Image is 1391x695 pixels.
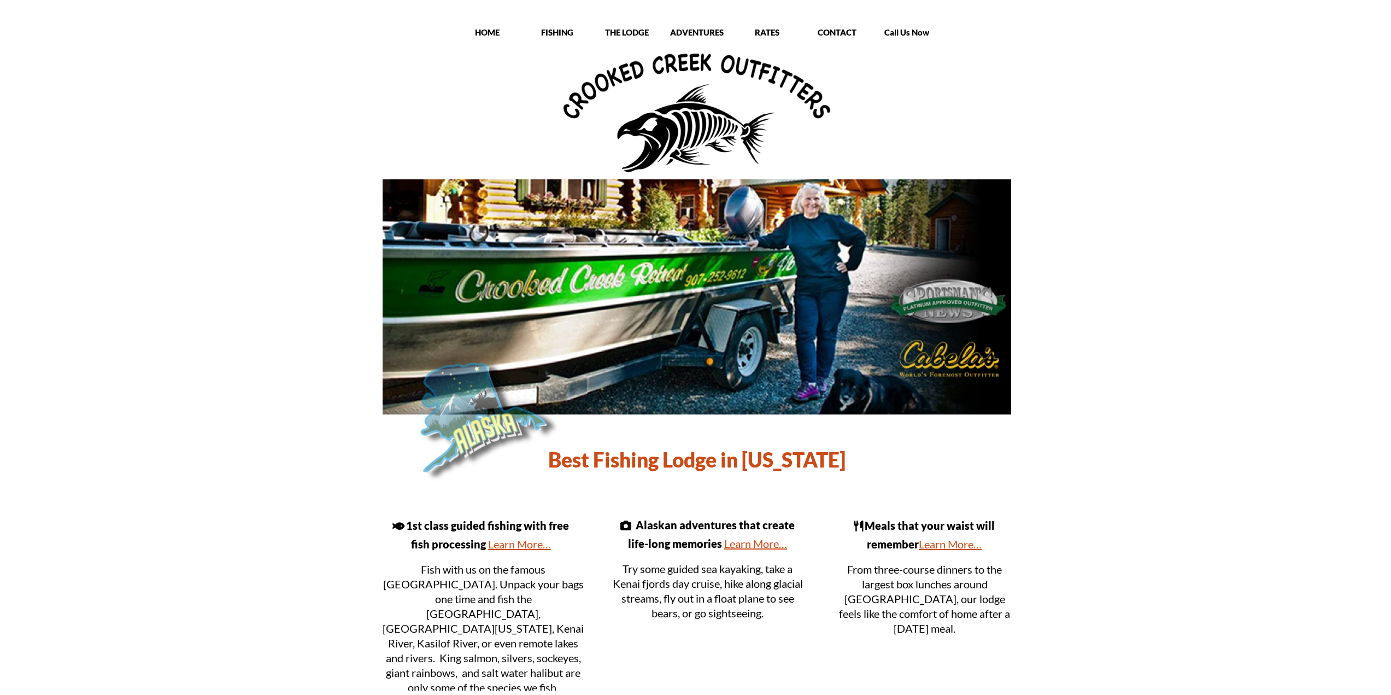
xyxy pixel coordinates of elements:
[838,562,1011,636] p: From three-course dinners to the largest box lunches around [GEOGRAPHIC_DATA], our lodge feels li...
[724,537,787,550] a: Learn More…
[379,331,552,483] img: State of Alaska outline
[865,519,995,551] span: Meals that your waist will remember
[593,27,661,38] p: THE LODGE
[873,27,941,38] p: Call Us Now
[919,538,982,551] a: Learn More…
[803,27,871,38] p: CONTACT
[564,54,830,172] img: Crooked Creek Outfitters Logo - Alaska All-Inclusive fishing
[733,27,801,38] p: RATES
[488,538,551,551] a: Learn More…
[628,518,795,550] span: Alaskan adventures that create life-long memories
[382,179,1012,415] img: Crooked Creek boat in front of lodge.
[453,27,521,38] p: HOME
[383,562,584,695] p: Fish with us on the famous [GEOGRAPHIC_DATA]. Unpack your bags one time and fish the [GEOGRAPHIC_...
[523,27,591,38] p: FISHING
[533,446,861,473] h1: Best Fishing Lodge in [US_STATE]
[611,562,805,621] p: Try some guided sea kayaking, take a Kenai fjords day cruise, hike along glacial streams, fly out...
[406,519,569,551] span: 1st class guided fishing with free fish processing
[663,27,731,38] p: ADVENTURES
